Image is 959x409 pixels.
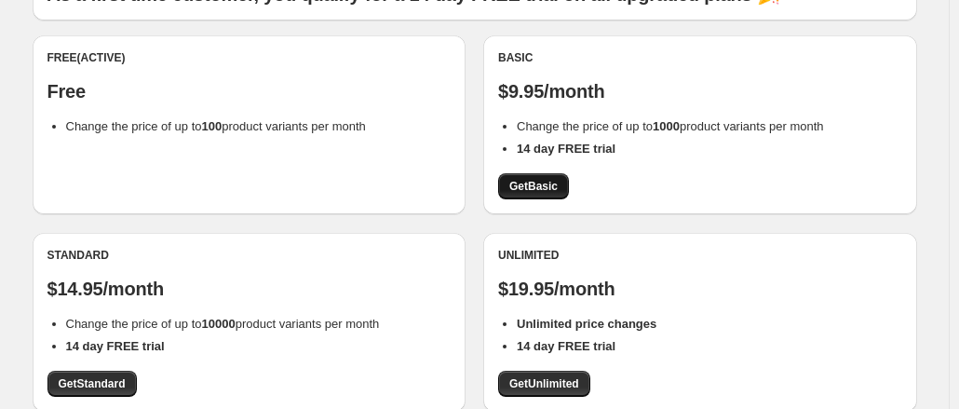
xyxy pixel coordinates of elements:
p: $19.95/month [498,278,902,300]
p: $9.95/month [498,80,902,102]
div: Standard [47,248,452,263]
span: Get Standard [59,376,126,391]
span: Change the price of up to product variants per month [517,119,824,133]
a: GetUnlimited [498,371,590,397]
span: Change the price of up to product variants per month [66,317,380,331]
b: Unlimited price changes [517,317,656,331]
p: Free [47,80,452,102]
div: Free (Active) [47,50,452,65]
span: Get Unlimited [509,376,579,391]
b: 14 day FREE trial [517,339,615,353]
b: 14 day FREE trial [66,339,165,353]
span: Get Basic [509,179,558,194]
div: Unlimited [498,248,902,263]
b: 1000 [653,119,680,133]
span: Change the price of up to product variants per month [66,119,366,133]
div: Basic [498,50,902,65]
a: GetStandard [47,371,137,397]
b: 10000 [202,317,236,331]
b: 14 day FREE trial [517,142,615,156]
b: 100 [202,119,223,133]
a: GetBasic [498,173,569,199]
p: $14.95/month [47,278,452,300]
